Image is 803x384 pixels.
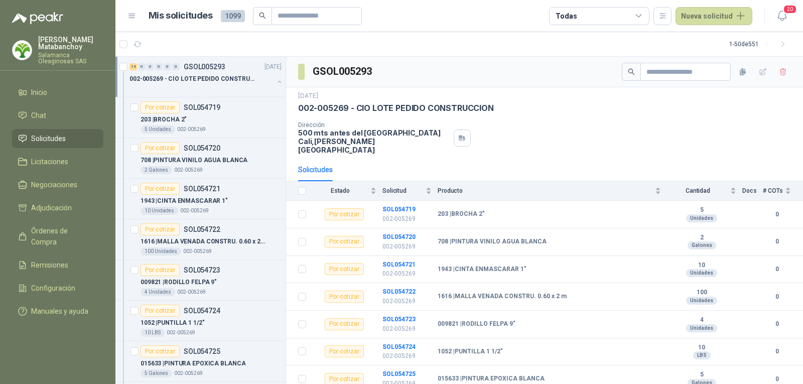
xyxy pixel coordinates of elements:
[184,185,220,192] p: SOL054721
[628,68,635,75] span: search
[313,64,373,79] h3: GSOL005293
[129,61,284,93] a: 14 0 0 0 0 0 GSOL005293[DATE] 002-005269 - CIO LOTE PEDIDO CONSTRUCCION
[138,63,146,70] div: 0
[141,223,180,235] div: Por cotizar
[183,247,212,255] p: 002-005269
[141,207,178,215] div: 10 Unidades
[667,316,736,324] b: 4
[141,247,181,255] div: 100 Unidades
[31,87,47,98] span: Inicio
[382,370,416,377] a: SOL054725
[12,106,103,125] a: Chat
[382,261,416,268] a: SOL054721
[667,187,728,194] span: Cantidad
[298,129,450,154] p: 500 mts antes del [GEOGRAPHIC_DATA] Cali , [PERSON_NAME][GEOGRAPHIC_DATA]
[12,302,103,321] a: Manuales y ayuda
[667,371,736,379] b: 5
[221,10,245,22] span: 1099
[38,52,103,64] p: Salamanca Oleaginosas SAS
[141,329,165,337] div: 10 LBS
[184,267,220,274] p: SOL054723
[12,221,103,251] a: Órdenes de Compra
[382,288,416,295] a: SOL054722
[31,260,68,271] span: Remisiones
[141,156,247,165] p: 708 | PINTURA VINILO AGUA BLANCA
[129,74,254,84] p: 002-005269 - CIO LOTE PEDIDO CONSTRUCCION
[312,181,382,201] th: Estado
[141,183,180,195] div: Por cotizar
[141,305,180,317] div: Por cotizar
[438,293,567,301] b: 1616 | MALLA VENADA CONSTRU. 0.60 x 2 m
[141,264,180,276] div: Por cotizar
[773,7,791,25] button: 20
[31,133,66,144] span: Solicitudes
[141,359,245,368] p: 015633 | PINTURA EPOXICA BLANCA
[693,351,711,359] div: LBS
[259,12,266,19] span: search
[298,91,318,101] p: [DATE]
[325,263,364,275] div: Por cotizar
[438,181,667,201] th: Producto
[115,179,286,219] a: Por cotizarSOL0547211943 |CINTA ENMASCARAR 1"10 Unidades002-005269
[382,206,416,213] a: SOL054719
[149,9,213,23] h1: Mis solicitudes
[382,214,432,224] p: 002-005269
[177,288,206,296] p: 002-005269
[12,255,103,275] a: Remisiones
[13,41,32,60] img: Company Logo
[783,5,797,14] span: 20
[164,63,171,70] div: 0
[155,63,163,70] div: 0
[438,375,545,383] b: 015633 | PINTURA EPOXICA BLANCA
[325,236,364,248] div: Por cotizar
[12,152,103,171] a: Licitaciones
[147,63,154,70] div: 0
[667,234,736,242] b: 2
[141,115,187,124] p: 203 | BROCHA 2"
[438,187,653,194] span: Producto
[31,306,88,317] span: Manuales y ayuda
[763,210,791,219] b: 0
[141,101,180,113] div: Por cotizar
[298,121,450,129] p: Dirección
[141,196,228,206] p: 1943 | CINTA ENMASCARAR 1"
[763,374,791,384] b: 0
[298,164,333,175] div: Solicitudes
[180,207,209,215] p: 002-005269
[382,324,432,334] p: 002-005269
[12,198,103,217] a: Adjudicación
[31,225,94,247] span: Órdenes de Compra
[686,297,717,305] div: Unidades
[184,63,225,70] p: GSOL005293
[686,269,717,277] div: Unidades
[184,307,220,314] p: SOL054724
[763,187,783,194] span: # COTs
[438,348,503,356] b: 1052 | PUNTILLA 1 1/2"
[184,348,220,355] p: SOL054725
[141,318,204,328] p: 1052 | PUNTILLA 1 1/2"
[382,233,416,240] a: SOL054720
[141,278,217,287] p: 009821 | RODILLO FELPA 9"
[12,12,63,24] img: Logo peakr
[31,179,77,190] span: Negociaciones
[763,319,791,329] b: 0
[667,262,736,270] b: 10
[141,345,180,357] div: Por cotizar
[174,369,203,377] p: 002-005269
[382,181,438,201] th: Solicitud
[115,97,286,138] a: Por cotizarSOL054719203 |BROCHA 2"5 Unidades002-005269
[264,62,282,72] p: [DATE]
[382,187,424,194] span: Solicitud
[141,288,175,296] div: 4 Unidades
[12,129,103,148] a: Solicitudes
[382,297,432,306] p: 002-005269
[686,324,717,332] div: Unidades
[438,238,547,246] b: 708 | PINTURA VINILO AGUA BLANCA
[31,156,68,167] span: Licitaciones
[12,83,103,102] a: Inicio
[382,269,432,279] p: 002-005269
[382,351,432,361] p: 002-005269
